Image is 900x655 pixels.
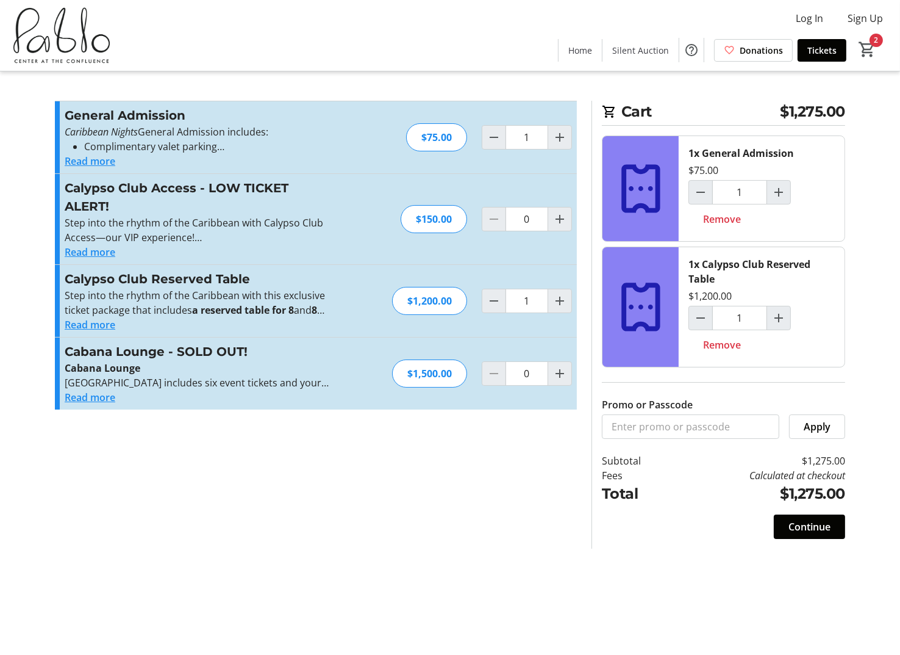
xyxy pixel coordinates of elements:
span: Remove [703,338,741,352]
div: $1,200.00 [392,287,467,315]
div: $1,200.00 [688,289,732,303]
input: Calypso Club Reserved Table Quantity [712,306,767,330]
button: Decrement by one [482,126,505,149]
span: Donations [740,44,783,57]
a: Tickets [798,39,846,62]
div: $150.00 [401,205,467,233]
input: Enter promo or passcode [602,414,779,439]
span: Log In [796,11,823,26]
button: Decrement by one [689,181,712,204]
button: Increment by one [548,208,571,231]
td: $1,275.00 [673,483,845,505]
button: Continue [774,515,845,539]
button: Log In [786,9,833,28]
button: Increment by one [548,362,571,385]
a: Donations [714,39,793,62]
p: Step into the rhythm of the Caribbean with Calypso Club Access—our VIP experience! [65,215,331,245]
button: Read more [65,154,115,168]
span: $1,275.00 [780,101,846,123]
span: Remove [703,212,741,226]
button: Help [679,38,704,62]
input: Cabana Lounge - SOLD OUT! Quantity [505,361,548,386]
h3: Calypso Club Access - LOW TICKET ALERT! [65,179,331,215]
input: General Admission Quantity [712,180,767,204]
div: 1x Calypso Club Reserved Table [688,257,835,286]
h3: General Admission [65,106,331,125]
button: Increment by one [548,289,571,313]
button: Decrement by one [482,289,505,313]
span: Sign Up [848,11,883,26]
td: $1,275.00 [673,454,845,468]
button: Decrement by one [689,306,712,330]
span: Silent Auction [612,44,669,57]
button: Increment by one [767,181,790,204]
button: Apply [789,414,845,439]
input: Calypso Club Reserved Table Quantity [505,289,548,313]
span: Apply [804,419,830,434]
h3: Cabana Lounge - SOLD OUT! [65,342,331,361]
button: Read more [65,317,115,332]
div: $1,500.00 [392,360,467,388]
input: General Admission Quantity [505,125,548,150]
strong: a reserved table for 8 [192,303,294,317]
button: Read more [65,245,115,259]
p: General Admission includes: [65,125,331,139]
em: Caribbean Nights [65,125,138,139]
button: Remove [688,207,755,231]
button: Increment by one [767,306,790,330]
a: Home [559,39,602,62]
div: $75.00 [688,163,718,178]
button: Increment by one [548,126,571,149]
span: Continue [788,519,830,534]
span: Home [568,44,592,57]
p: [GEOGRAPHIC_DATA] includes six event tickets and your own private cabana-style seating area. [65,375,331,390]
strong: Cabana Lounge [65,361,140,375]
button: Sign Up [838,9,893,28]
button: Cart [856,38,878,60]
div: 1x General Admission [688,146,794,161]
input: Calypso Club Access - LOW TICKET ALERT! Quantity [505,207,548,231]
td: Calculated at checkout [673,468,845,483]
td: Fees [602,468,673,483]
td: Subtotal [602,454,673,468]
div: $75.00 [406,123,467,151]
h3: Calypso Club Reserved Table [65,270,331,288]
h2: Cart [602,101,845,126]
img: Pablo Center's Logo [7,5,116,66]
span: Tickets [807,44,837,57]
label: Promo or Passcode [602,397,693,412]
li: Complimentary valet parking [84,139,331,154]
p: Step into the rhythm of the Caribbean with this exclusive ticket package that includes and —our u... [65,288,331,317]
button: Remove [688,333,755,357]
td: Total [602,483,673,505]
button: Read more [65,390,115,405]
a: Silent Auction [602,39,679,62]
